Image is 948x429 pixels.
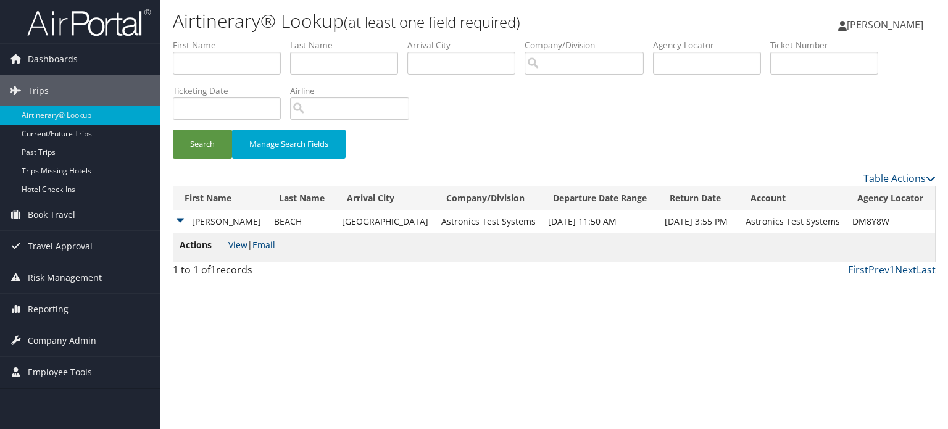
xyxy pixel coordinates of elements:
span: Risk Management [28,262,102,293]
a: Prev [868,263,889,277]
span: Actions [180,238,226,252]
label: Company/Division [525,39,653,51]
span: Company Admin [28,325,96,356]
a: Table Actions [863,172,936,185]
td: Astronics Test Systems [435,210,543,233]
td: [DATE] 11:50 AM [542,210,659,233]
th: Company/Division [435,186,543,210]
small: (at least one field required) [344,12,520,32]
a: 1 [889,263,895,277]
td: Astronics Test Systems [739,210,847,233]
th: Return Date: activate to sort column ascending [659,186,739,210]
a: [PERSON_NAME] [838,6,936,43]
td: [DATE] 3:55 PM [659,210,739,233]
span: Employee Tools [28,357,92,388]
th: Agency Locator: activate to sort column ascending [846,186,935,210]
label: Agency Locator [653,39,770,51]
label: Airline [290,85,418,97]
a: First [848,263,868,277]
h1: Airtinerary® Lookup [173,8,681,34]
td: BEACH [268,210,336,233]
td: [PERSON_NAME] [173,210,268,233]
span: Book Travel [28,199,75,230]
label: Last Name [290,39,407,51]
span: [PERSON_NAME] [847,18,923,31]
th: Last Name: activate to sort column ascending [268,186,336,210]
th: First Name: activate to sort column ascending [173,186,268,210]
label: Arrival City [407,39,525,51]
a: View [228,239,247,251]
span: Trips [28,75,49,106]
th: Account: activate to sort column ascending [739,186,847,210]
a: Last [917,263,936,277]
span: Travel Approval [28,231,93,262]
a: Email [252,239,275,251]
span: Dashboards [28,44,78,75]
label: Ticketing Date [173,85,290,97]
div: 1 to 1 of records [173,262,350,283]
td: [GEOGRAPHIC_DATA] [336,210,435,233]
span: | [228,239,275,251]
img: airportal-logo.png [27,8,151,37]
label: First Name [173,39,290,51]
label: Ticket Number [770,39,888,51]
span: 1 [210,263,216,277]
a: Next [895,263,917,277]
span: Reporting [28,294,69,325]
td: DM8Y8W [846,210,935,233]
button: Search [173,130,232,159]
th: Departure Date Range: activate to sort column ascending [542,186,659,210]
th: Arrival City: activate to sort column ascending [336,186,435,210]
button: Manage Search Fields [232,130,346,159]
